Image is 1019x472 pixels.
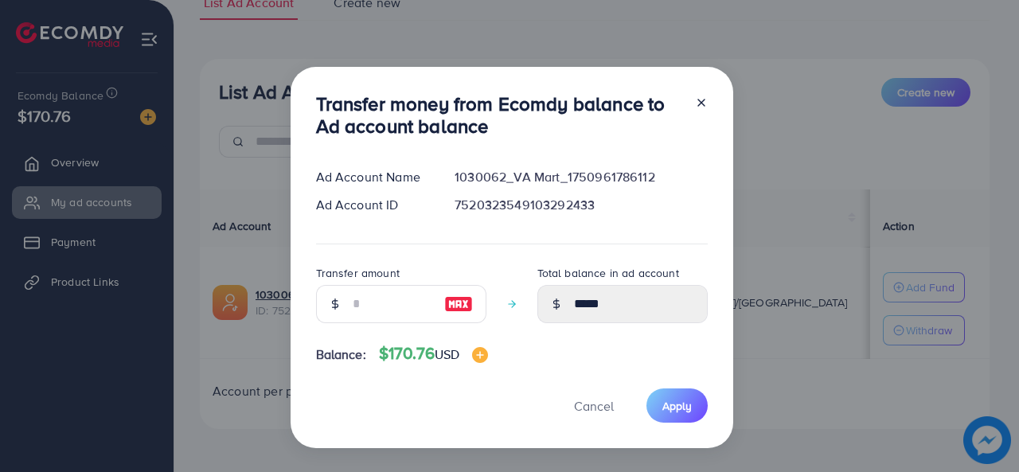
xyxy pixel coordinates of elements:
div: 7520323549103292433 [442,196,720,214]
h3: Transfer money from Ecomdy balance to Ad account balance [316,92,682,138]
span: USD [435,345,459,363]
div: Ad Account Name [303,168,443,186]
span: Balance: [316,345,366,364]
span: Apply [662,398,692,414]
button: Apply [646,388,708,423]
button: Cancel [554,388,634,423]
h4: $170.76 [379,344,489,364]
span: Cancel [574,397,614,415]
div: Ad Account ID [303,196,443,214]
img: image [444,295,473,314]
label: Total balance in ad account [537,265,679,281]
label: Transfer amount [316,265,400,281]
img: image [472,347,488,363]
div: 1030062_VA Mart_1750961786112 [442,168,720,186]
